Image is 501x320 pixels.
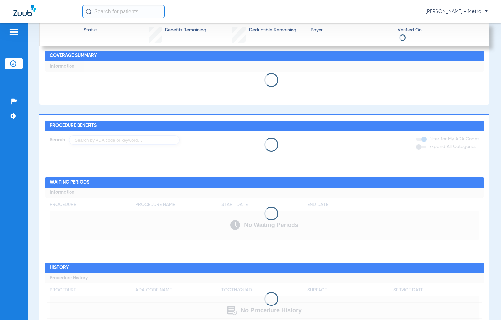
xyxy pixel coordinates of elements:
span: Payer [311,27,392,34]
img: Zuub Logo [13,5,36,16]
input: Search for patients [82,5,165,18]
span: Verified On [398,27,479,34]
span: Status [84,27,97,34]
iframe: Chat Widget [468,288,501,320]
h2: Waiting Periods [45,177,484,188]
h2: History [45,263,484,273]
span: [PERSON_NAME] - Metro [426,8,488,15]
h2: Coverage Summary [45,51,484,61]
h2: Procedure Benefits [45,121,484,131]
span: Deductible Remaining [249,27,296,34]
img: Search Icon [86,9,92,15]
img: hamburger-icon [9,28,19,36]
span: Benefits Remaining [165,27,206,34]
